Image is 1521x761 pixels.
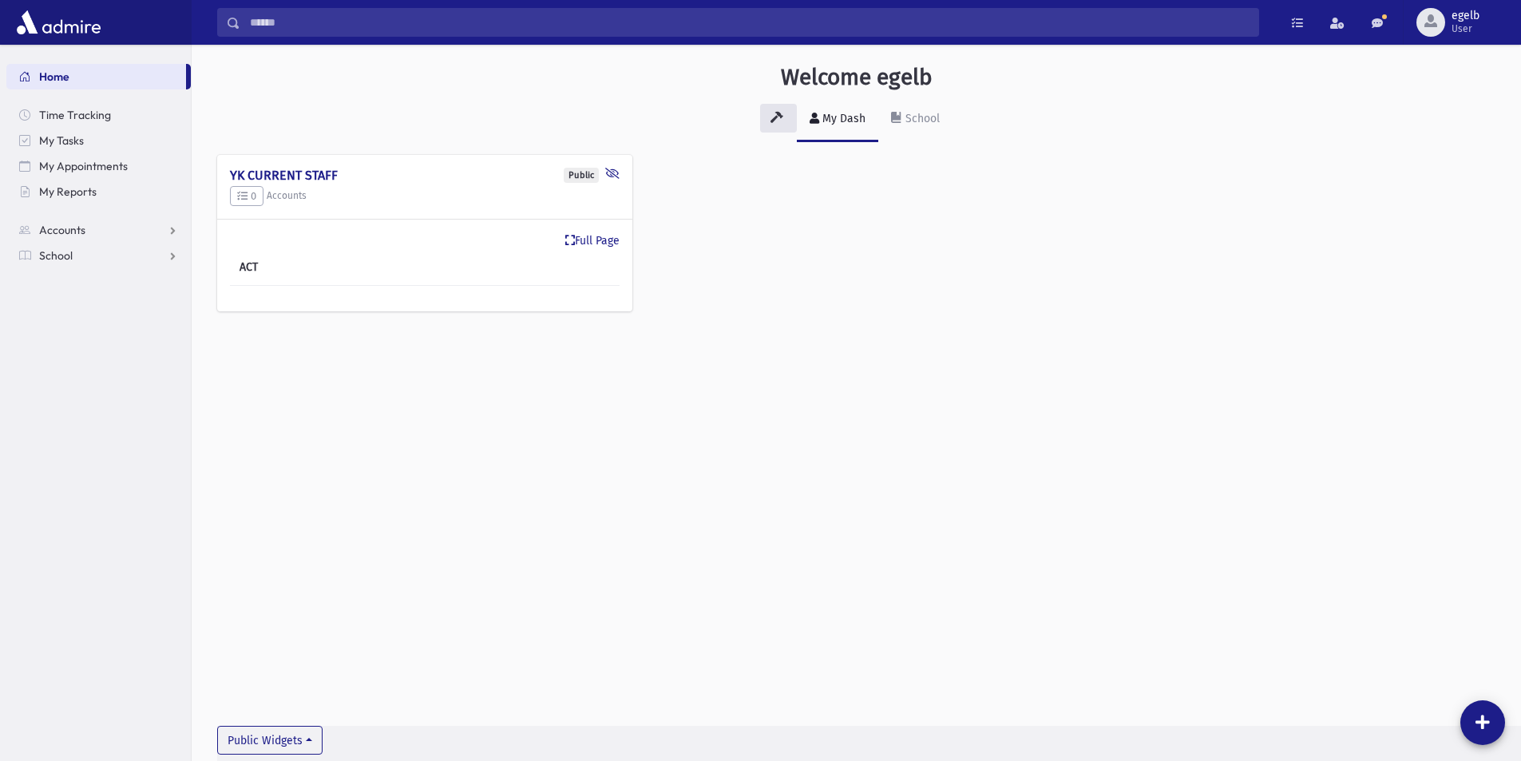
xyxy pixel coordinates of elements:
div: School [902,112,940,125]
span: Time Tracking [39,108,111,122]
h5: Accounts [230,186,620,207]
span: School [39,248,73,263]
span: 0 [237,190,256,202]
th: ACT [230,249,358,286]
a: Home [6,64,186,89]
span: User [1452,22,1479,35]
a: Full Page [565,232,620,249]
span: My Reports [39,184,97,199]
a: School [878,97,953,142]
h3: Welcome egelb [781,64,933,91]
div: Public [564,168,599,183]
span: My Appointments [39,159,128,173]
button: 0 [230,186,263,207]
a: Time Tracking [6,102,191,128]
h4: YK CURRENT STAFF [230,168,620,183]
a: My Reports [6,179,191,204]
button: Public Widgets [217,726,323,755]
span: Home [39,69,69,84]
a: My Dash [797,97,878,142]
a: Accounts [6,217,191,243]
span: My Tasks [39,133,84,148]
a: School [6,243,191,268]
img: AdmirePro [13,6,105,38]
input: Search [240,8,1258,37]
a: My Appointments [6,153,191,179]
a: My Tasks [6,128,191,153]
div: My Dash [819,112,865,125]
span: egelb [1452,10,1479,22]
span: Accounts [39,223,85,237]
